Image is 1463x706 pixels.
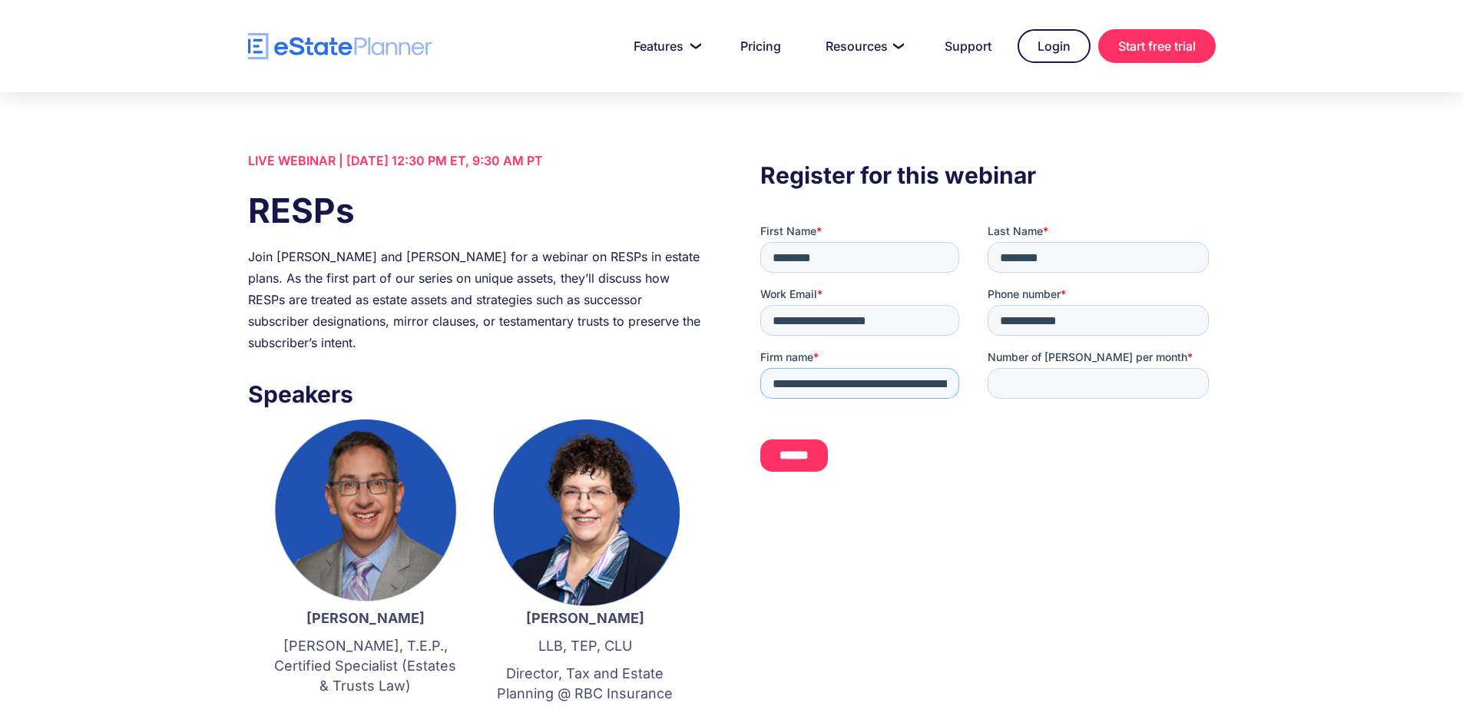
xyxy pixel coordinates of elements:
strong: [PERSON_NAME] [526,610,644,626]
strong: [PERSON_NAME] [306,610,425,626]
h3: Register for this webinar [760,157,1215,193]
a: Resources [807,31,919,61]
div: Join [PERSON_NAME] and [PERSON_NAME] for a webinar on RESPs in estate plans. As the first part of... [248,246,703,353]
h1: RESPs [248,187,703,234]
a: Support [926,31,1010,61]
a: Start free trial [1098,29,1216,63]
h3: Speakers [248,376,703,412]
p: LLB, TEP, CLU [491,636,680,656]
p: Director, Tax and Estate Planning @ RBC Insurance [491,664,680,704]
a: Login [1018,29,1091,63]
a: Features [615,31,714,61]
iframe: Form 0 [760,224,1215,499]
p: [PERSON_NAME], T.E.P., Certified Specialist (Estates & Trusts Law) [271,636,460,696]
a: Pricing [722,31,799,61]
a: home [248,33,432,60]
div: LIVE WEBINAR | [DATE] 12:30 PM ET, 9:30 AM PT [248,150,703,171]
